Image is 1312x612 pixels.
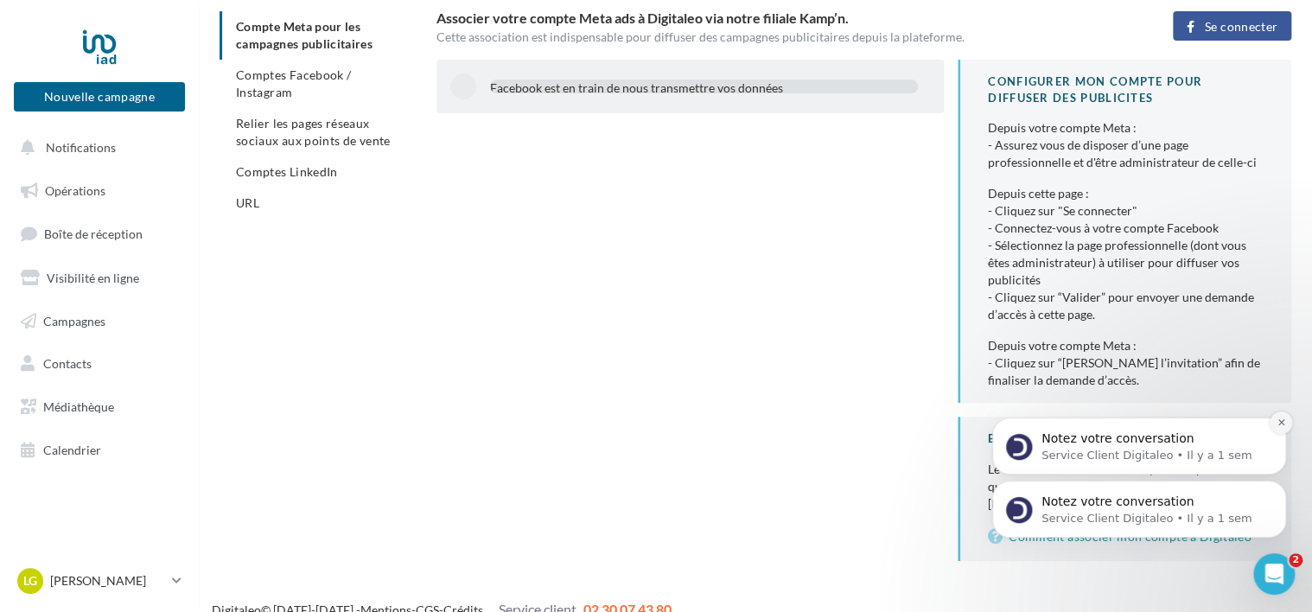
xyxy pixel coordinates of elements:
[236,67,351,99] span: Comptes Facebook / Instagram
[236,164,338,179] span: Comptes LinkedIn
[490,80,918,97] div: Facebook est en train de nous transmettre vos données
[45,183,105,198] span: Opérations
[47,271,139,285] span: Visibilité en ligne
[966,308,1312,565] iframe: Intercom notifications message
[10,432,188,469] a: Calendrier
[23,572,37,590] span: LG
[14,564,185,597] a: LG [PERSON_NAME]
[10,130,182,166] button: Notifications
[10,303,188,340] a: Campagnes
[43,399,114,414] span: Médiathèque
[10,215,188,252] a: Boîte de réception
[10,346,188,382] a: Contacts
[436,11,1118,25] h3: Associer votre compte Meta ads à Digitaleo via notre filiale Kamp’n.
[10,260,188,296] a: Visibilité en ligne
[988,185,1264,323] div: Depuis cette page : - Cliquez sur "Se connecter" - Connectez-vous à votre compte Facebook - Sélec...
[1205,20,1277,34] span: Se connecter
[43,313,105,328] span: Campagnes
[1253,553,1295,595] iframe: Intercom live chat
[43,443,101,457] span: Calendrier
[46,140,116,155] span: Notifications
[14,82,185,112] button: Nouvelle campagne
[988,119,1264,171] div: Depuis votre compte Meta : - Assurez vous de disposer d’une page professionnelle et d'être admini...
[436,29,1118,46] div: Cette association est indispensable pour diffuser des campagnes publicitaires depuis la plateforme.
[236,195,259,210] span: URL
[1173,11,1291,41] button: Se connecter
[10,173,188,209] a: Opérations
[236,116,390,148] span: Relier les pages réseaux sociaux aux points de vente
[988,73,1264,105] div: CONFIGURER MON COMPTE POUR DIFFUSER DES PUBLICITES
[43,356,92,371] span: Contacts
[1289,553,1302,567] span: 2
[50,572,165,590] p: [PERSON_NAME]
[44,226,143,241] span: Boîte de réception
[10,389,188,425] a: Médiathèque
